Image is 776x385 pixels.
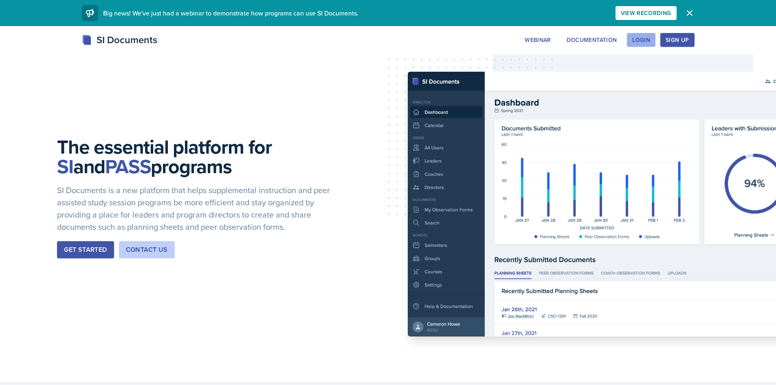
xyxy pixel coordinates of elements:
button: Sign Up [660,33,694,47]
div: View Recording [621,10,671,16]
span: Big news! We've just had a webinar to demonstrate how programs can use SI Documents. [103,9,358,18]
div: Get Started [64,245,107,255]
button: Get Started [57,241,114,258]
div: Webinar [525,37,551,43]
div: Login [632,37,650,43]
button: Documentation [561,33,622,47]
button: Login [627,33,655,47]
div: Contact Us [126,245,168,255]
div: Sign Up [666,37,689,43]
button: Webinar [519,33,556,47]
div: Documentation [567,37,617,43]
button: Contact Us [119,241,175,258]
button: View Recording [616,6,677,20]
div: SI Documents [82,33,157,47]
